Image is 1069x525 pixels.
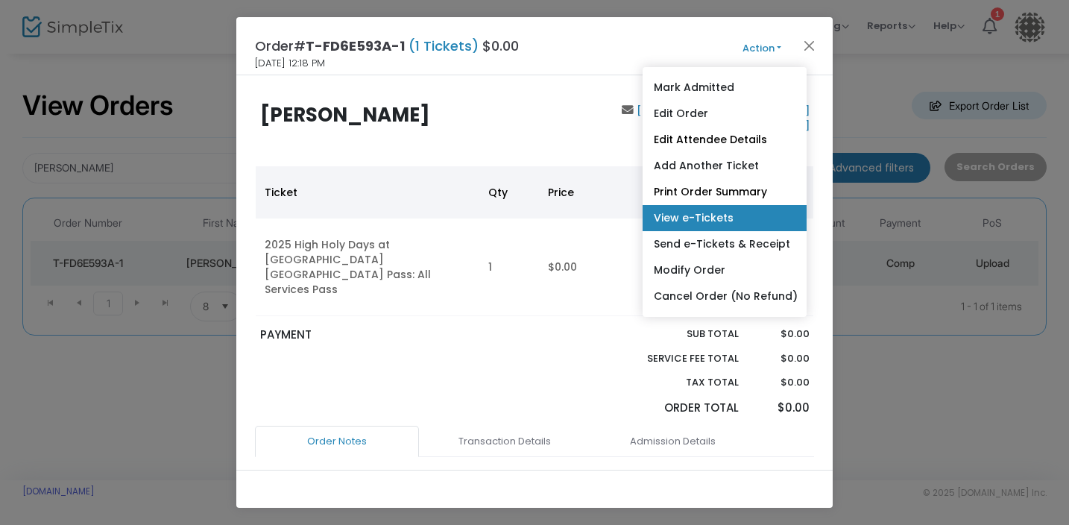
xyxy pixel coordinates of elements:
td: $0.00 [539,219,681,316]
a: Cancel Order (No Refund) [643,283,807,309]
a: Add Another Ticket [643,153,807,179]
span: T-FD6E593A-1 [306,37,405,55]
th: Ticket [256,166,479,219]
a: Order Notes [255,426,419,457]
span: (1 Tickets) [405,37,482,55]
th: Price [539,166,681,219]
p: $0.00 [753,351,809,366]
a: Print Order Summary [643,179,807,205]
p: $0.00 [753,400,809,417]
a: Edit Order [643,101,807,127]
a: Edit Attendee Details [643,127,807,153]
a: Admission Details [590,426,754,457]
p: Sub total [612,327,739,342]
a: View e-Tickets [643,205,807,231]
p: Tax Total [612,375,739,390]
a: [EMAIL_ADDRESS][PERSON_NAME][DOMAIN_NAME] [634,104,810,133]
span: [DATE] 12:18 PM [255,56,325,71]
p: Service Fee Total [612,351,739,366]
a: Send e-Tickets & Receipt [643,231,807,257]
div: Data table [256,166,813,316]
h4: Order# $0.00 [255,36,519,56]
p: $0.00 [753,327,809,342]
b: [PERSON_NAME] [260,101,430,128]
button: Close [800,36,819,55]
p: PAYMENT [260,327,528,344]
a: Transaction Details [423,426,587,457]
a: Modify Order [643,257,807,283]
a: Mark Admitted [643,75,807,101]
p: $0.00 [753,375,809,390]
p: Order Total [612,400,739,417]
td: 1 [479,219,539,316]
th: Qty [479,166,539,219]
td: 2025 High Holy Days at [GEOGRAPHIC_DATA] [GEOGRAPHIC_DATA] Pass: All Services Pass [256,219,479,316]
button: Action [717,40,807,57]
